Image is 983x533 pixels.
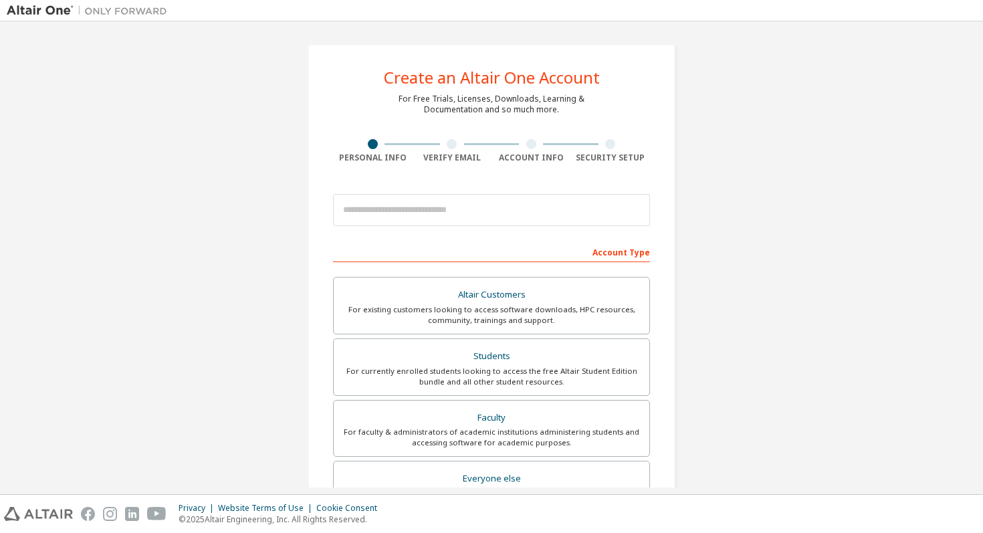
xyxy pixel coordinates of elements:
div: Website Terms of Use [218,503,316,514]
div: For currently enrolled students looking to access the free Altair Student Edition bundle and all ... [342,366,641,387]
div: Security Setup [571,152,651,163]
img: instagram.svg [103,507,117,521]
div: Personal Info [333,152,413,163]
div: Altair Customers [342,286,641,304]
div: Students [342,347,641,366]
div: Faculty [342,409,641,427]
img: linkedin.svg [125,507,139,521]
div: Verify Email [413,152,492,163]
div: Account Info [491,152,571,163]
img: altair_logo.svg [4,507,73,521]
div: Everyone else [342,469,641,488]
div: Create an Altair One Account [384,70,600,86]
img: youtube.svg [147,507,167,521]
img: facebook.svg [81,507,95,521]
p: © 2025 Altair Engineering, Inc. All Rights Reserved. [179,514,385,525]
div: For Free Trials, Licenses, Downloads, Learning & Documentation and so much more. [399,94,584,115]
div: For existing customers looking to access software downloads, HPC resources, community, trainings ... [342,304,641,326]
div: For faculty & administrators of academic institutions administering students and accessing softwa... [342,427,641,448]
div: Cookie Consent [316,503,385,514]
img: Altair One [7,4,174,17]
div: Account Type [333,241,650,262]
div: Privacy [179,503,218,514]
